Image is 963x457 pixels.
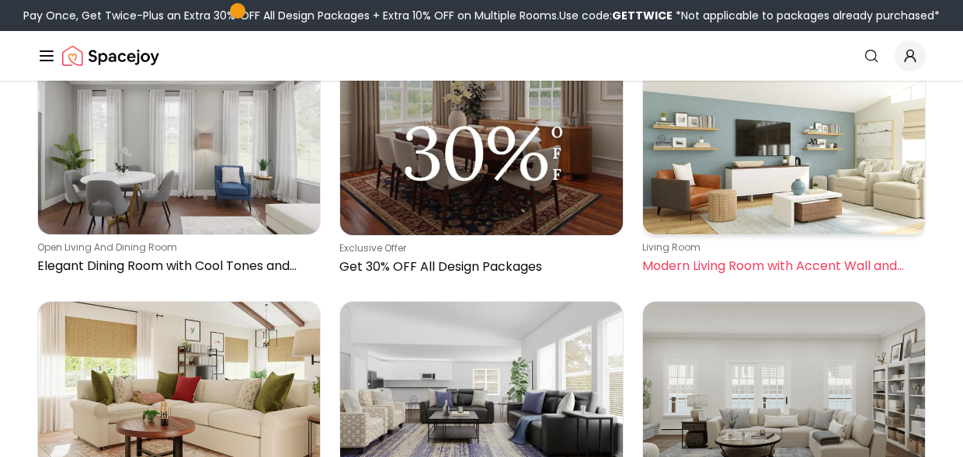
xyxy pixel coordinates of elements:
p: Get 30% OFF All Design Packages [339,258,617,276]
span: Use code: [559,8,673,23]
nav: Global [37,31,926,81]
p: Exclusive Offer [339,242,617,254]
a: Modern Living Room with Accent Wall and Layered Rugsliving roomModern Living Room with Accent Wal... [642,64,926,282]
p: open living and dining room [37,241,315,254]
a: Spacejoy [62,40,159,71]
div: Pay Once, Get Twice-Plus an Extra 30% OFF All Design Packages + Extra 10% OFF on Multiple Rooms. [23,8,940,23]
img: Elegant Dining Room with Cool Tones and Gold Accents [38,65,320,234]
img: Modern Living Room with Accent Wall and Layered Rugs [643,65,925,234]
img: Spacejoy Logo [62,40,159,71]
p: living room [642,241,920,254]
b: GETTWICE [612,8,673,23]
span: *Not applicable to packages already purchased* [673,8,940,23]
p: Modern Living Room with Accent Wall and Layered Rugs [642,257,920,275]
p: Elegant Dining Room with Cool Tones and Gold Accents [37,257,315,275]
a: Get 30% OFF All Design PackagesExclusive OfferGet 30% OFF All Design Packages [339,64,623,282]
img: Get 30% OFF All Design Packages [340,65,622,235]
a: Elegant Dining Room with Cool Tones and Gold Accentsopen living and dining roomElegant Dining Roo... [37,64,321,282]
